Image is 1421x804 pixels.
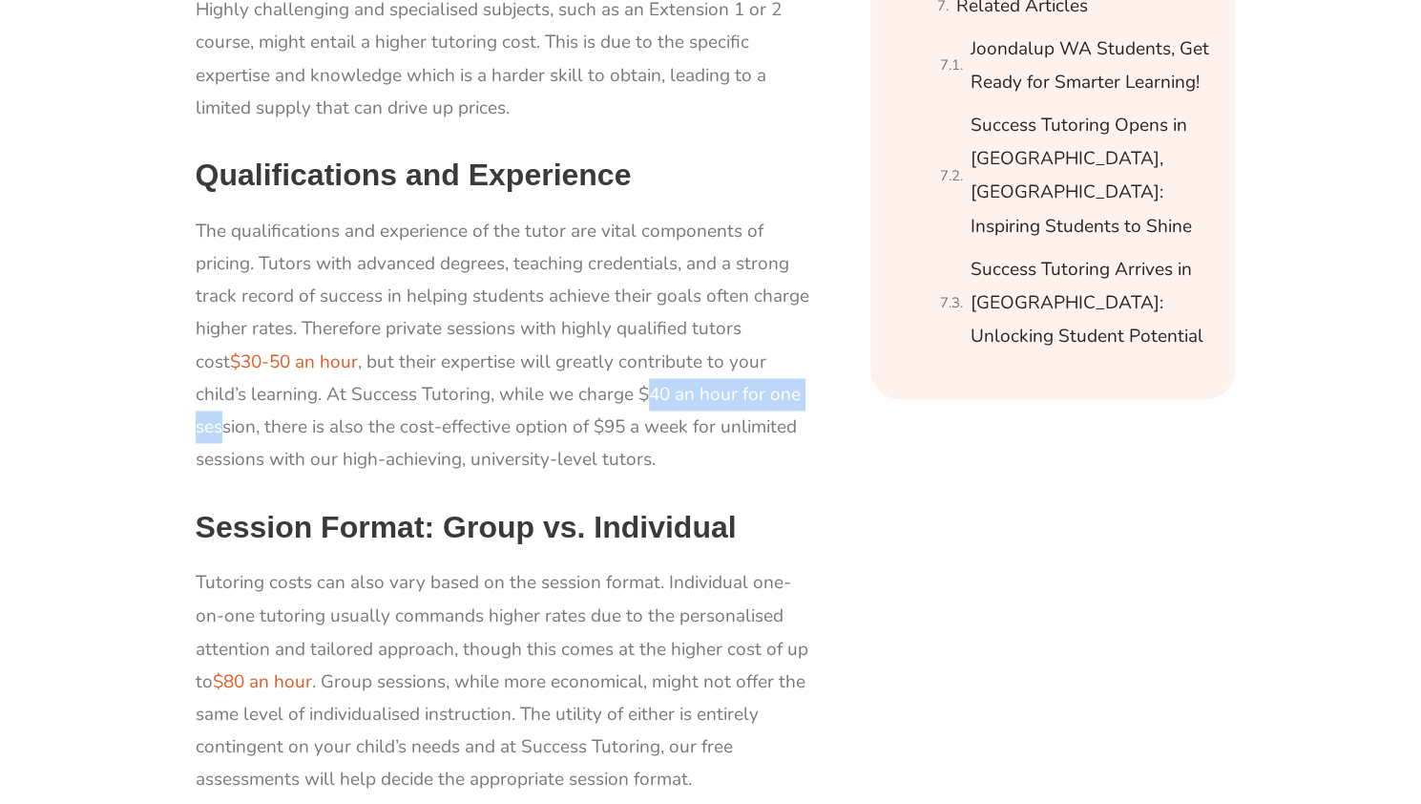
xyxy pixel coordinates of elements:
iframe: Chat Widget [1103,588,1421,804]
a: Success Tutoring Opens in [GEOGRAPHIC_DATA], [GEOGRAPHIC_DATA]: Inspiring Students to Shine [971,109,1211,243]
span: Tutoring costs can also vary based on the session format. Individual one-on-one tutoring usually ... [196,570,808,791]
span: The qualifications and experience of the tutor are vital components of pricing. Tutors with advan... [196,219,809,472]
b: Qualifications and Experience [196,158,632,192]
a: Joondalup WA Students, Get Ready for Smarter Learning! [971,32,1211,100]
a: Success Tutoring Arrives in [GEOGRAPHIC_DATA]: Unlocking Student Potential [971,253,1211,354]
a: $80 an hour [213,668,312,693]
b: Session Format: Group vs. Individual [196,510,737,544]
a: $30-50 an hour [230,349,358,374]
